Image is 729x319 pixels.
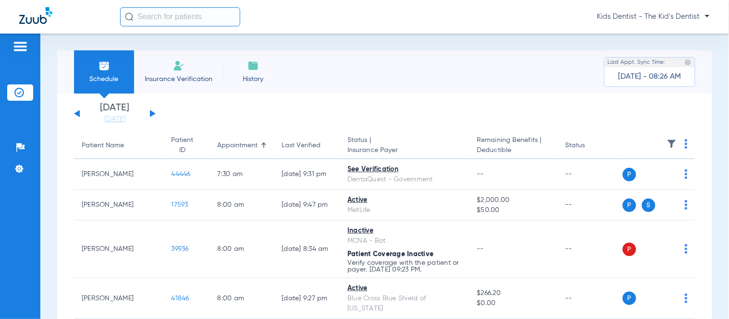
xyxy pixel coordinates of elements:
[173,60,185,71] img: Manual Insurance Verification
[347,195,461,205] div: Active
[477,298,550,308] span: $0.00
[685,139,688,149] img: group-dot-blue.svg
[347,175,461,185] div: DentaQuest - Government
[347,165,461,175] div: See Verification
[218,141,267,151] div: Appointment
[210,190,274,221] td: 8:00 AM
[558,221,623,278] td: --
[82,141,124,151] div: Patient Name
[685,200,688,210] img: group-dot-blue.svg
[347,251,433,258] span: Patient Coverage Inactive
[125,12,134,21] img: Search Icon
[82,141,156,151] div: Patient Name
[141,74,216,84] span: Insurance Verification
[623,199,636,212] span: P
[477,145,550,155] span: Deductible
[347,205,461,215] div: MetLife
[347,260,461,273] p: Verify coverage with the patient or payer. [DATE] 09:23 PM.
[120,7,240,26] input: Search for patients
[477,205,550,215] span: $50.00
[282,141,333,151] div: Last Verified
[218,141,258,151] div: Appointment
[558,190,623,221] td: --
[685,59,692,66] img: last sync help info
[210,221,274,278] td: 8:00 AM
[230,74,276,84] span: History
[347,236,461,246] div: MCNA - Bot
[347,284,461,294] div: Active
[247,60,259,71] img: History
[74,278,164,319] td: [PERSON_NAME]
[470,132,558,159] th: Remaining Benefits |
[347,226,461,236] div: Inactive
[667,139,677,149] img: filter.svg
[172,246,189,252] span: 39936
[172,135,194,155] div: Patient ID
[623,168,636,181] span: P
[274,159,340,190] td: [DATE] 9:31 PM
[74,221,164,278] td: [PERSON_NAME]
[210,278,274,319] td: 8:00 AM
[685,244,688,254] img: group-dot-blue.svg
[282,141,321,151] div: Last Verified
[623,243,636,256] span: P
[685,169,688,179] img: group-dot-blue.svg
[623,292,636,305] span: P
[347,294,461,314] div: Blue Cross Blue Shield of [US_STATE]
[477,171,484,177] span: --
[172,171,191,177] span: 44446
[172,295,189,302] span: 41846
[558,132,623,159] th: Status
[274,278,340,319] td: [DATE] 9:27 PM
[172,201,188,208] span: 17593
[477,246,484,252] span: --
[210,159,274,190] td: 7:30 AM
[558,159,623,190] td: --
[642,199,655,212] span: S
[597,12,710,22] span: Kids Dentist - The Kid's Dentist
[558,278,623,319] td: --
[608,58,666,67] span: Last Appt. Sync Time:
[19,7,52,24] img: Zuub Logo
[347,145,461,155] span: Insurance Payer
[81,74,127,84] span: Schedule
[12,41,28,52] img: hamburger-icon
[99,60,110,71] img: Schedule
[86,103,144,124] li: [DATE]
[340,132,469,159] th: Status |
[681,273,729,319] iframe: Chat Widget
[86,115,144,124] a: [DATE]
[274,190,340,221] td: [DATE] 9:47 PM
[477,288,550,298] span: $266.20
[74,190,164,221] td: [PERSON_NAME]
[172,135,202,155] div: Patient ID
[74,159,164,190] td: [PERSON_NAME]
[477,195,550,205] span: $2,000.00
[274,221,340,278] td: [DATE] 8:34 AM
[618,72,681,82] span: [DATE] - 08:26 AM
